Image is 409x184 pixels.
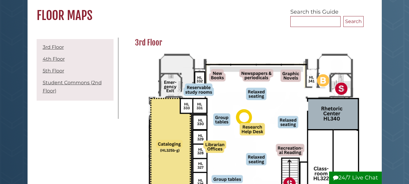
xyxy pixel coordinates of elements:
[329,172,382,184] button: 24/7 Live Chat
[43,44,64,50] a: 3rd Floor
[43,56,65,62] a: 4th Floor
[37,38,114,104] div: Guide Pages
[343,16,364,27] button: Search
[43,68,64,74] a: 5th Floor
[132,38,364,48] h2: 3rd Floor
[43,80,102,94] a: Student Commons (2nd Floor)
